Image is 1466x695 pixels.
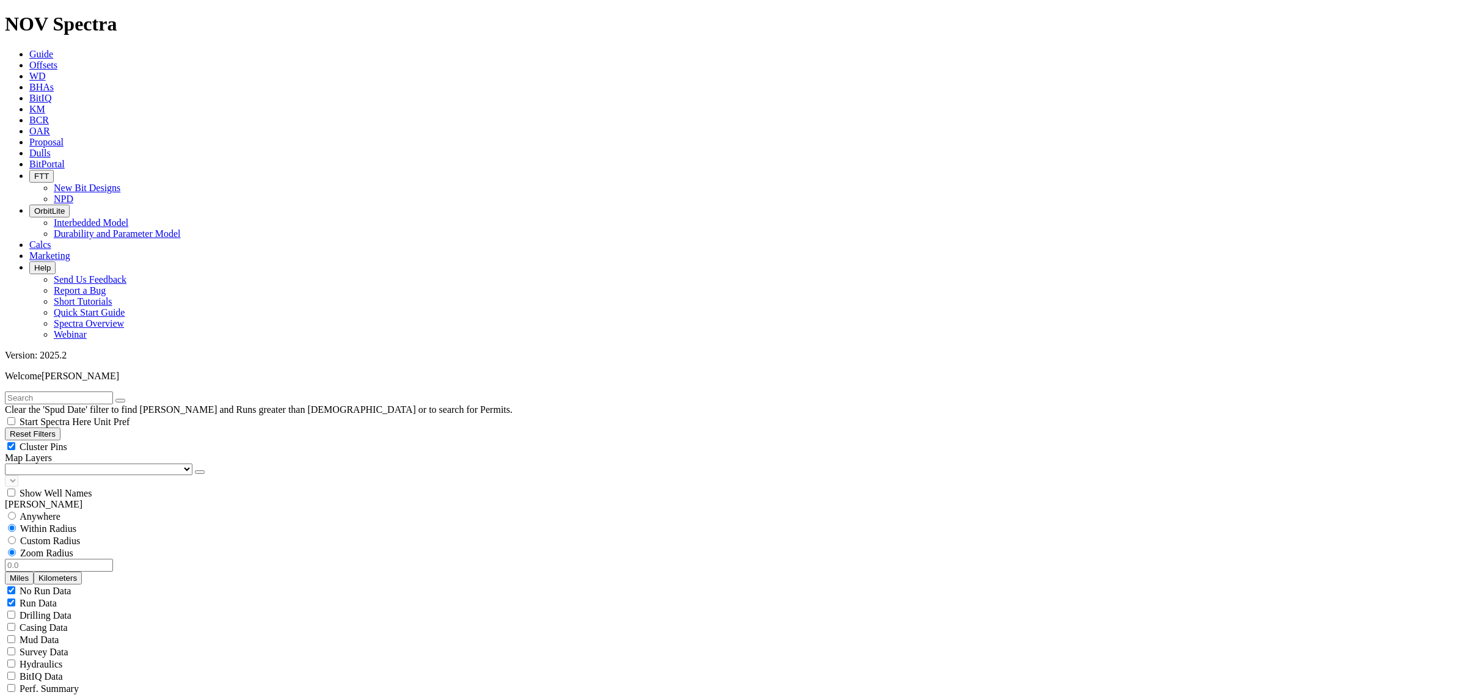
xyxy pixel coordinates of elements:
a: Proposal [29,137,64,147]
a: WD [29,71,46,81]
a: Quick Start Guide [54,307,125,318]
a: Marketing [29,250,70,261]
a: Calcs [29,239,51,250]
span: Hydraulics [20,659,62,669]
span: Within Radius [20,523,76,534]
a: Durability and Parameter Model [54,228,181,239]
span: Drilling Data [20,610,71,620]
a: BCR [29,115,49,125]
a: BitPortal [29,159,65,169]
p: Welcome [5,371,1461,382]
span: Perf. Summary [20,683,79,694]
a: Webinar [54,329,87,340]
button: Miles [5,572,34,584]
a: Report a Bug [54,285,106,296]
a: KM [29,104,45,114]
span: Start Spectra Here [20,417,91,427]
span: [PERSON_NAME] [42,371,119,381]
span: Run Data [20,598,57,608]
a: OAR [29,126,50,136]
a: BHAs [29,82,54,92]
input: 0.0 [5,559,113,572]
a: Offsets [29,60,57,70]
a: BitIQ [29,93,51,103]
filter-controls-checkbox: Performance Summary [5,682,1461,694]
span: FTT [34,172,49,181]
span: Custom Radius [20,536,80,546]
span: Anywhere [20,511,60,522]
a: Short Tutorials [54,296,112,307]
span: Show Well Names [20,488,92,498]
a: Send Us Feedback [54,274,126,285]
button: FTT [29,170,54,183]
a: Dulls [29,148,51,158]
a: Interbedded Model [54,217,128,228]
a: Guide [29,49,53,59]
button: Kilometers [34,572,82,584]
a: NPD [54,194,73,204]
span: Mud Data [20,635,59,645]
div: Version: 2025.2 [5,350,1461,361]
span: Casing Data [20,622,68,633]
span: No Run Data [20,586,71,596]
span: OrbitLite [34,206,65,216]
span: Cluster Pins [20,442,67,452]
button: Help [29,261,56,274]
input: Start Spectra Here [7,417,15,425]
span: BitIQ Data [20,671,63,682]
span: Survey Data [20,647,68,657]
h1: NOV Spectra [5,13,1461,35]
button: Reset Filters [5,428,60,440]
filter-controls-checkbox: Hydraulics Analysis [5,658,1461,670]
a: Spectra Overview [54,318,124,329]
span: Map Layers [5,453,52,463]
span: Clear the 'Spud Date' filter to find [PERSON_NAME] and Runs greater than [DEMOGRAPHIC_DATA] or to... [5,404,512,415]
div: [PERSON_NAME] [5,499,1461,510]
a: New Bit Designs [54,183,120,193]
button: OrbitLite [29,205,70,217]
span: Unit Pref [93,417,129,427]
span: Help [34,263,51,272]
input: Search [5,391,113,404]
span: Zoom Radius [20,548,73,558]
